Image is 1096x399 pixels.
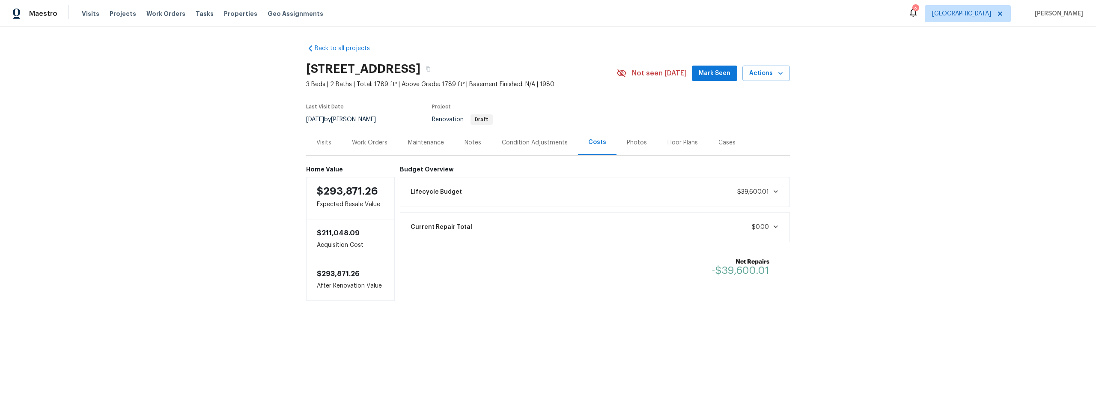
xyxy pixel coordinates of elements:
[749,68,783,79] span: Actions
[306,114,386,125] div: by [PERSON_NAME]
[316,138,331,147] div: Visits
[268,9,323,18] span: Geo Assignments
[317,230,360,237] span: $211,048.09
[306,65,420,73] h2: [STREET_ADDRESS]
[196,11,214,17] span: Tasks
[699,68,730,79] span: Mark Seen
[912,5,918,14] div: 2
[408,138,444,147] div: Maintenance
[400,166,790,173] h6: Budget Overview
[110,9,136,18] span: Projects
[352,138,387,147] div: Work Orders
[420,61,436,77] button: Copy Address
[632,69,687,78] span: Not seen [DATE]
[432,117,493,123] span: Renovation
[146,9,185,18] span: Work Orders
[465,138,481,147] div: Notes
[667,138,698,147] div: Floor Plans
[692,66,737,81] button: Mark Seen
[932,9,991,18] span: [GEOGRAPHIC_DATA]
[306,117,324,123] span: [DATE]
[411,188,462,196] span: Lifecycle Budget
[411,223,472,231] span: Current Repair Total
[224,9,257,18] span: Properties
[306,219,395,260] div: Acquisition Cost
[742,66,790,81] button: Actions
[432,104,451,109] span: Project
[588,138,606,147] div: Costs
[317,186,378,196] span: $293,871.26
[718,138,736,147] div: Cases
[306,80,616,89] span: 3 Beds | 2 Baths | Total: 1789 ft² | Above Grade: 1789 ft² | Basement Finished: N/A | 1980
[82,9,99,18] span: Visits
[317,270,360,277] span: $293,871.26
[306,177,395,219] div: Expected Resale Value
[29,9,57,18] span: Maestro
[502,138,568,147] div: Condition Adjustments
[306,166,395,173] h6: Home Value
[306,104,344,109] span: Last Visit Date
[627,138,647,147] div: Photos
[712,265,769,276] span: -$39,600.01
[752,224,769,230] span: $0.00
[306,44,388,53] a: Back to all projects
[712,258,769,266] b: Net Repairs
[306,260,395,301] div: After Renovation Value
[471,117,492,122] span: Draft
[737,189,769,195] span: $39,600.01
[1031,9,1083,18] span: [PERSON_NAME]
